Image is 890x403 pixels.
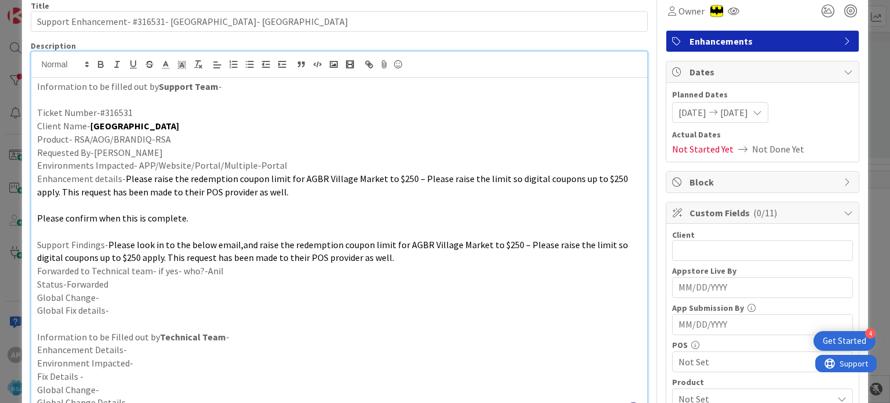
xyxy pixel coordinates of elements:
[37,383,641,397] p: Global Change-
[24,2,53,16] span: Support
[90,120,179,132] strong: [GEOGRAPHIC_DATA]
[37,264,641,278] p: Forwarded to Technical team- if yes- who?-Anil
[37,212,188,224] span: Please confirm when this is complete.
[814,331,876,351] div: Open Get Started checklist, remaining modules: 4
[37,106,641,119] p: Ticket Number-#316531
[31,11,647,32] input: type card name here...
[672,378,853,386] div: Product
[31,1,49,11] label: Title
[37,291,641,304] p: Global Change-
[37,343,641,357] p: Enhancement Details-
[37,119,641,133] p: Client Name-
[753,207,777,219] span: ( 0/11 )
[37,172,641,198] p: Enhancement details-
[37,357,641,370] p: Environment Impacted-
[160,331,226,343] strong: Technical Team
[690,34,838,48] span: Enhancements
[679,315,847,335] input: MM/DD/YYYY
[672,230,695,240] label: Client
[37,239,630,264] span: Please look in to the below email,and raise the redemption coupon limit for AGBR Village Market t...
[37,370,641,383] p: Fix Details -
[37,133,641,146] p: Product- RSA/AOG/BRANDIQ-RSA
[679,278,847,297] input: MM/DD/YYYY
[865,328,876,339] div: 4
[159,81,218,92] strong: Support Team
[37,80,641,93] p: Information to be filled out by -
[672,341,853,349] div: POS
[679,106,706,119] span: [DATE]
[37,304,641,317] p: Global Fix details-
[752,142,804,156] span: Not Done Yet
[37,146,641,159] p: Requested By-[PERSON_NAME]
[37,238,641,264] p: Support Findings-
[672,267,853,275] div: Appstore Live By
[672,89,853,101] span: Planned Dates
[672,142,734,156] span: Not Started Yet
[710,5,723,17] img: AC
[690,206,838,220] span: Custom Fields
[672,129,853,141] span: Actual Dates
[31,41,76,51] span: Description
[823,335,866,347] div: Get Started
[37,173,630,198] span: Please raise the redemption coupon limit for AGBR Village Market to $250 – Please raise the limit...
[37,278,641,291] p: Status-Forwarded
[720,106,748,119] span: [DATE]
[672,304,853,312] div: App Submission By
[690,65,838,79] span: Dates
[679,355,833,369] span: Not Set
[37,159,641,172] p: Environments Impacted- APP/Website/Portal/Multiple-Portal
[679,4,705,18] span: Owner
[37,331,641,344] p: Information to be Filled out by -
[690,175,838,189] span: Block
